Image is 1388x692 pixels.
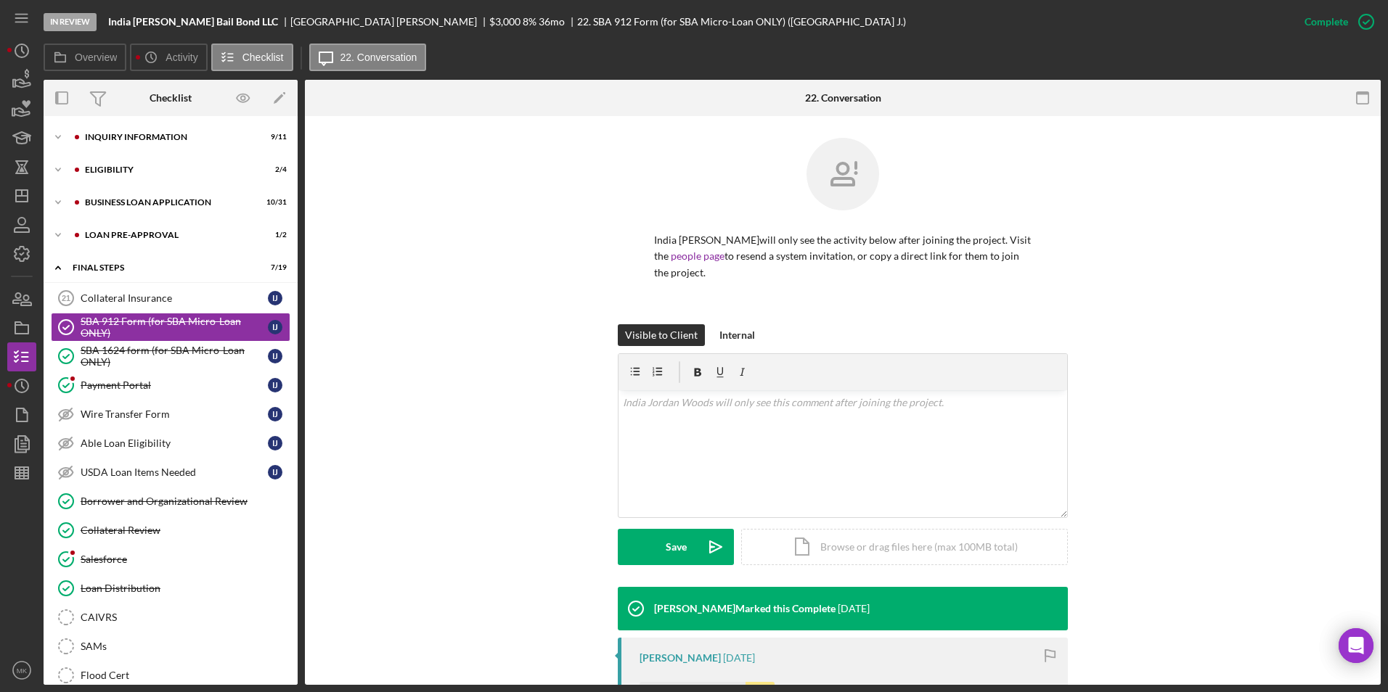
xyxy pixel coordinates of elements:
div: 8 % [523,16,536,28]
div: SBA 912 Form (for SBA Micro-Loan ONLY) [81,316,268,339]
div: 9 / 11 [261,133,287,141]
div: SBA 1624 form (for SBA Micro-Loan ONLY) [81,345,268,368]
div: Complete [1305,7,1348,36]
div: [GEOGRAPHIC_DATA] [PERSON_NAME] [290,16,489,28]
label: 22. Conversation [340,52,417,63]
a: CAIVRS [51,603,290,632]
div: Save [666,529,687,565]
button: Overview [44,44,126,71]
div: 7 / 19 [261,263,287,272]
div: I J [268,320,282,334]
div: SAMs [81,640,290,652]
p: India [PERSON_NAME] will only see the activity below after joining the project. Visit the to rese... [654,232,1032,281]
a: Loan Distribution [51,574,290,603]
div: Checklist [150,92,192,104]
a: SBA 1624 form (for SBA Micro-Loan ONLY)IJ [51,342,290,371]
div: ELIGIBILITY [85,165,250,174]
div: 2 / 4 [261,165,287,174]
div: Salesforce [81,553,290,565]
div: Wire Transfer Form [81,408,268,420]
div: Visible to Client [625,324,698,346]
div: I J [268,349,282,363]
a: Collateral Review [51,516,290,545]
div: LOAN PRE-APPROVAL [85,231,250,239]
button: Internal [712,324,762,346]
a: SAMs [51,632,290,661]
button: MK [7,656,36,685]
div: I J [268,436,282,450]
div: In Review [44,13,97,31]
div: Borrower and Organizational Review [81,495,290,507]
div: 1 / 2 [261,231,287,239]
label: Checklist [242,52,284,63]
div: Payment Portal [81,379,268,391]
span: $3,000 [489,15,520,28]
div: 22. Conversation [805,92,881,104]
a: Wire Transfer FormIJ [51,400,290,429]
div: BUSINESS LOAN APPLICATION [85,198,250,207]
text: MK [17,667,28,675]
div: INQUIRY INFORMATION [85,133,250,141]
button: Activity [130,44,207,71]
div: FINAL STEPS [73,263,250,272]
b: India [PERSON_NAME] Bail Bond LLC [108,16,278,28]
label: Overview [75,52,117,63]
div: 10 / 31 [261,198,287,207]
time: 2025-09-11 15:11 [838,603,870,614]
div: I J [268,378,282,392]
div: Collateral Review [81,524,290,536]
div: CAIVRS [81,611,290,623]
a: 21Collateral InsuranceIJ [51,284,290,313]
button: Save [618,529,734,565]
a: Salesforce [51,545,290,574]
button: Checklist [211,44,293,71]
a: Able Loan EligibilityIJ [51,429,290,458]
a: Flood Cert [51,661,290,690]
div: [PERSON_NAME] [640,652,721,664]
div: Open Intercom Messenger [1339,628,1373,663]
button: 22. Conversation [309,44,427,71]
a: Borrower and Organizational Review [51,487,290,516]
a: people page [671,250,724,262]
div: Internal [719,324,755,346]
div: I J [268,465,282,479]
div: Loan Distribution [81,582,290,594]
div: 22. SBA 912 Form (for SBA Micro-Loan ONLY) ([GEOGRAPHIC_DATA] J.) [577,16,906,28]
div: Flood Cert [81,670,290,681]
time: 2025-09-11 15:11 [723,652,755,664]
div: [PERSON_NAME] Marked this Complete [654,603,836,614]
button: Visible to Client [618,324,705,346]
a: Payment PortalIJ [51,371,290,400]
tspan: 21 [62,294,70,302]
div: 36 mo [539,16,565,28]
div: Able Loan Eligibility [81,437,268,449]
label: Activity [166,52,197,63]
a: USDA Loan Items NeededIJ [51,458,290,487]
button: Complete [1290,7,1381,36]
div: I J [268,291,282,305]
div: I J [268,407,282,421]
div: USDA Loan Items Needed [81,466,268,478]
a: SBA 912 Form (for SBA Micro-Loan ONLY)IJ [51,313,290,342]
div: Collateral Insurance [81,292,268,304]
